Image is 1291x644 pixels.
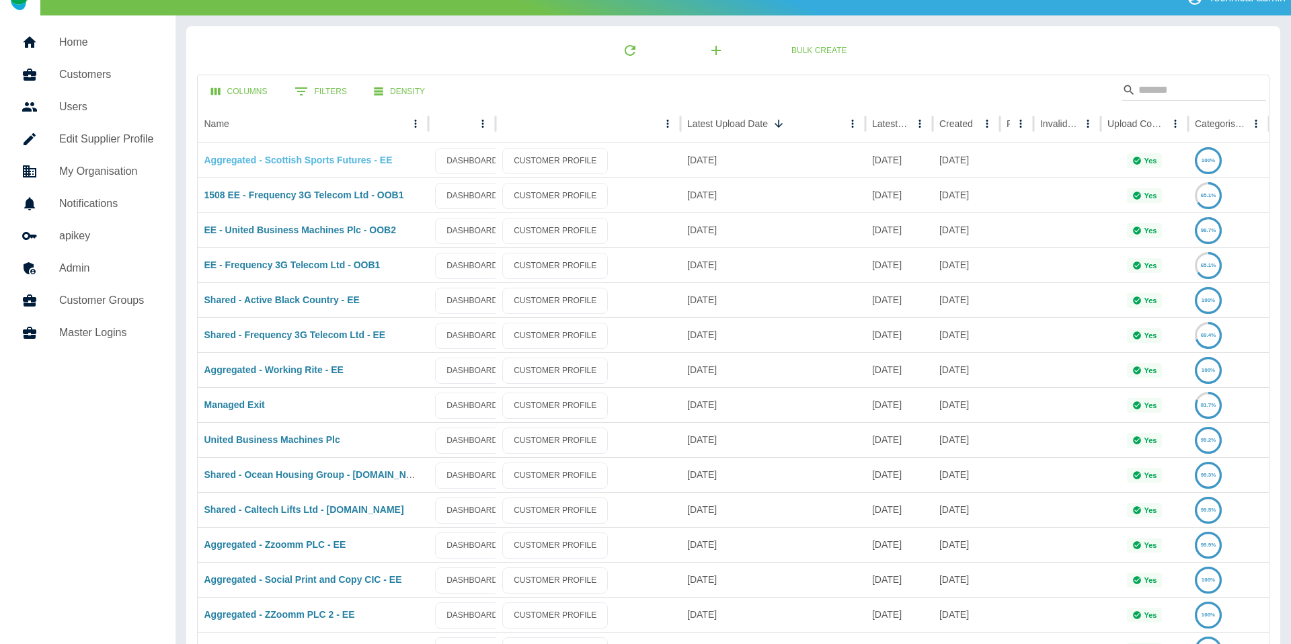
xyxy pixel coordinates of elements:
[1144,401,1157,409] p: Yes
[435,323,509,349] a: DASHBOARD
[59,228,154,244] h5: apikey
[1201,262,1216,268] text: 65.1%
[1202,577,1215,583] text: 100%
[1040,118,1077,129] div: Invalid Creds
[1195,329,1222,340] a: 69.4%
[933,247,1000,282] div: 22 Aug 2025
[865,492,933,527] div: 01 Aug 2025
[680,317,865,352] div: 21 Aug 2025
[1144,261,1157,270] p: Yes
[1202,367,1215,373] text: 100%
[1201,332,1216,338] text: 69.4%
[680,177,865,212] div: 22 Aug 2025
[11,252,165,284] a: Admin
[865,282,933,317] div: 17 Aug 2025
[204,574,402,585] a: Aggregated - Social Print and Copy CIC - EE
[435,462,509,489] a: DASHBOARD
[1201,402,1216,408] text: 81.7%
[1195,469,1222,480] a: 99.3%
[1144,296,1157,305] p: Yes
[680,212,865,247] div: 22 Aug 2025
[910,114,929,133] button: Latest Usage column menu
[204,504,404,515] a: Shared - Caltech Lifts Ltd - [DOMAIN_NAME]
[781,38,857,63] a: Bulk Create
[1195,609,1222,620] a: 100%
[1201,227,1216,233] text: 98.7%
[59,260,154,276] h5: Admin
[872,118,909,129] div: Latest Usage
[933,143,1000,177] div: 06 Aug 2025
[865,562,933,597] div: 29 Jul 2025
[1195,504,1222,515] a: 99.5%
[204,225,397,235] a: EE - United Business Machines Plc - OOB2
[59,325,154,341] h5: Master Logins
[204,190,404,200] a: 1508 EE - Frequency 3G Telecom Ltd - OOB1
[435,567,509,594] a: DASHBOARD
[1144,331,1157,339] p: Yes
[435,253,509,279] a: DASHBOARD
[502,462,608,489] a: CUSTOMER PROFILE
[680,282,865,317] div: 21 Aug 2025
[502,567,608,594] a: CUSTOMER PROFILE
[1202,157,1215,163] text: 100%
[204,434,340,445] a: United Business Machines Plc
[1144,611,1157,619] p: Yes
[11,26,165,58] a: Home
[1107,118,1165,129] div: Upload Complete
[1201,472,1216,478] text: 99.3%
[680,352,865,387] div: 20 Aug 2025
[11,284,165,317] a: Customer Groups
[933,387,1000,422] div: 05 Aug 2025
[933,212,1000,247] div: 22 Aug 2025
[680,457,865,492] div: 13 Aug 2025
[435,183,509,209] a: DASHBOARD
[473,114,492,133] button: column menu
[1195,574,1222,585] a: 100%
[11,91,165,123] a: Users
[502,183,608,209] a: CUSTOMER PROFILE
[865,143,933,177] div: 17 Aug 2025
[502,148,608,174] a: CUSTOMER PROFILE
[865,457,933,492] div: 01 Aug 2025
[1201,542,1216,548] text: 99.9%
[1122,79,1266,104] div: Search
[680,247,865,282] div: 22 Aug 2025
[933,352,1000,387] div: 06 Aug 2025
[680,387,865,422] div: 20 Aug 2025
[435,602,509,629] a: DASHBOARD
[502,393,608,419] a: CUSTOMER PROFILE
[1011,114,1030,133] button: Ref column menu
[204,539,346,550] a: Aggregated - Zzoomm PLC - EE
[59,99,154,115] h5: Users
[11,188,165,220] a: Notifications
[1195,155,1222,165] a: 100%
[502,358,608,384] a: CUSTOMER PROFILE
[59,163,154,179] h5: My Organisation
[1202,297,1215,303] text: 100%
[680,562,865,597] div: 12 Aug 2025
[933,457,1000,492] div: 06 Aug 2025
[865,597,933,632] div: 29 Jul 2025
[435,218,509,244] a: DASHBOARD
[933,597,1000,632] div: 12 Aug 2025
[204,259,381,270] a: EE - Frequency 3G Telecom Ltd - OOB1
[435,497,509,524] a: DASHBOARD
[933,282,1000,317] div: 06 Aug 2025
[502,218,608,244] a: CUSTOMER PROFILE
[843,114,862,133] button: Latest Upload Date column menu
[204,399,265,410] a: Managed Exit
[933,527,1000,562] div: 06 Aug 2025
[59,196,154,212] h5: Notifications
[680,527,865,562] div: 12 Aug 2025
[284,78,358,105] button: Show filters
[865,527,933,562] div: 29 Jul 2025
[1247,114,1265,133] button: Categorised column menu
[59,67,154,83] h5: Customers
[865,247,933,282] div: 14 Aug 2025
[1195,399,1222,410] a: 81.7%
[865,422,933,457] div: 08 Aug 2025
[502,428,608,454] a: CUSTOMER PROFILE
[1195,294,1222,305] a: 100%
[1144,471,1157,479] p: Yes
[978,114,996,133] button: Created column menu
